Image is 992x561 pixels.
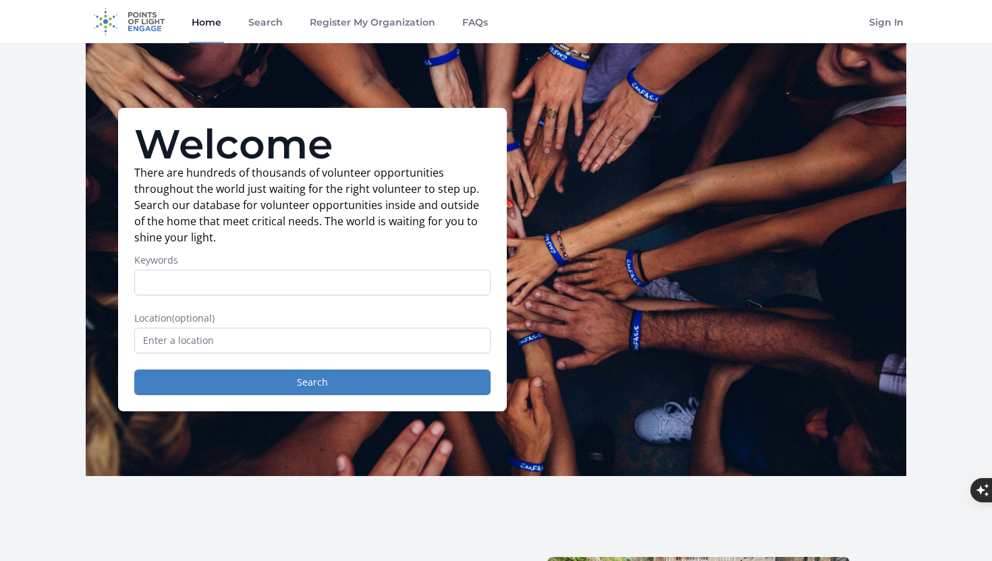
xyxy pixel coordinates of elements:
[134,312,491,325] label: Location
[134,370,491,395] button: Search
[134,254,491,267] label: Keywords
[134,328,491,353] input: Enter a location
[134,165,491,245] p: There are hundreds of thousands of volunteer opportunities throughout the world just waiting for ...
[172,312,215,324] span: (optional)
[134,124,491,165] h1: Welcome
